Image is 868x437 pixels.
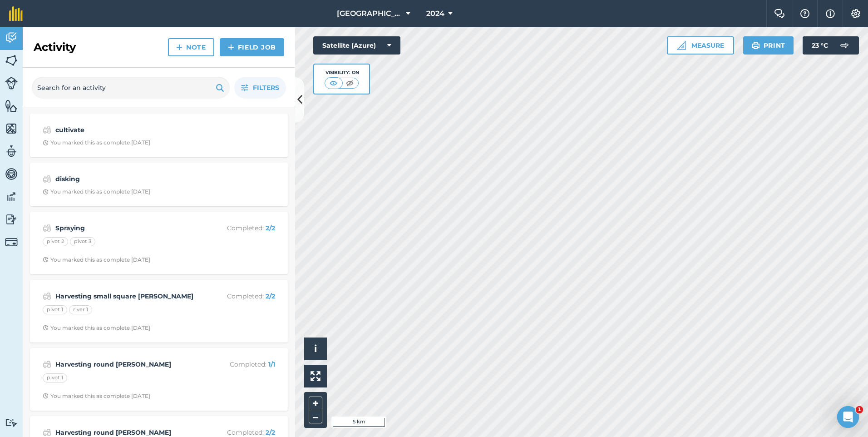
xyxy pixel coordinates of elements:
button: Measure [667,36,734,55]
img: Clock with arrow pointing clockwise [43,140,49,146]
button: 23 °C [803,36,859,55]
img: Four arrows, one pointing top left, one top right, one bottom right and the last bottom left [311,371,321,381]
button: – [309,410,322,423]
div: river 1 [69,305,92,314]
input: Search for an activity [32,77,230,99]
img: svg+xml;base64,PHN2ZyB4bWxucz0iaHR0cDovL3d3dy53My5vcmcvMjAwMC9zdmciIHdpZHRoPSIxNCIgaGVpZ2h0PSIyNC... [176,42,182,53]
div: pivot 3 [70,237,95,246]
img: svg+xml;base64,PD94bWwgdmVyc2lvbj0iMS4wIiBlbmNvZGluZz0idXRmLTgiPz4KPCEtLSBHZW5lcmF0b3I6IEFkb2JlIE... [43,124,51,135]
img: svg+xml;base64,PD94bWwgdmVyc2lvbj0iMS4wIiBlbmNvZGluZz0idXRmLTgiPz4KPCEtLSBHZW5lcmF0b3I6IEFkb2JlIE... [5,167,18,181]
span: 2024 [426,8,444,19]
button: Filters [234,77,286,99]
span: i [314,343,317,354]
span: 23 ° C [812,36,828,55]
img: svg+xml;base64,PHN2ZyB4bWxucz0iaHR0cDovL3d3dy53My5vcmcvMjAwMC9zdmciIHdpZHRoPSI1NiIgaGVpZ2h0PSI2MC... [5,99,18,113]
strong: disking [55,174,199,184]
img: svg+xml;base64,PHN2ZyB4bWxucz0iaHR0cDovL3d3dy53My5vcmcvMjAwMC9zdmciIHdpZHRoPSIxOSIgaGVpZ2h0PSIyNC... [216,82,224,93]
img: svg+xml;base64,PD94bWwgdmVyc2lvbj0iMS4wIiBlbmNvZGluZz0idXRmLTgiPz4KPCEtLSBHZW5lcmF0b3I6IEFkb2JlIE... [835,36,853,55]
img: Clock with arrow pointing clockwise [43,257,49,263]
img: svg+xml;base64,PD94bWwgdmVyc2lvbj0iMS4wIiBlbmNvZGluZz0idXRmLTgiPz4KPCEtLSBHZW5lcmF0b3I6IEFkb2JlIE... [5,77,18,89]
div: pivot 1 [43,305,67,314]
strong: cultivate [55,125,199,135]
a: Harvesting round [PERSON_NAME]Completed: 1/1pivot 1Clock with arrow pointing clockwiseYou marked ... [35,353,282,405]
img: svg+xml;base64,PD94bWwgdmVyc2lvbj0iMS4wIiBlbmNvZGluZz0idXRmLTgiPz4KPCEtLSBHZW5lcmF0b3I6IEFkb2JlIE... [43,359,51,370]
img: svg+xml;base64,PD94bWwgdmVyc2lvbj0iMS4wIiBlbmNvZGluZz0idXRmLTgiPz4KPCEtLSBHZW5lcmF0b3I6IEFkb2JlIE... [43,223,51,233]
strong: Harvesting round [PERSON_NAME] [55,359,199,369]
img: svg+xml;base64,PHN2ZyB4bWxucz0iaHR0cDovL3d3dy53My5vcmcvMjAwMC9zdmciIHdpZHRoPSI1MCIgaGVpZ2h0PSI0MC... [344,79,355,88]
span: Filters [253,83,279,93]
img: svg+xml;base64,PD94bWwgdmVyc2lvbj0iMS4wIiBlbmNvZGluZz0idXRmLTgiPz4KPCEtLSBHZW5lcmF0b3I6IEFkb2JlIE... [5,418,18,427]
strong: Harvesting small square [PERSON_NAME] [55,291,199,301]
button: Print [743,36,794,55]
p: Completed : [203,359,275,369]
img: svg+xml;base64,PHN2ZyB4bWxucz0iaHR0cDovL3d3dy53My5vcmcvMjAwMC9zdmciIHdpZHRoPSI1NiIgaGVpZ2h0PSI2MC... [5,122,18,135]
img: svg+xml;base64,PHN2ZyB4bWxucz0iaHR0cDovL3d3dy53My5vcmcvMjAwMC9zdmciIHdpZHRoPSI1NiIgaGVpZ2h0PSI2MC... [5,54,18,67]
img: svg+xml;base64,PHN2ZyB4bWxucz0iaHR0cDovL3d3dy53My5vcmcvMjAwMC9zdmciIHdpZHRoPSIxOSIgaGVpZ2h0PSIyNC... [751,40,760,51]
img: svg+xml;base64,PD94bWwgdmVyc2lvbj0iMS4wIiBlbmNvZGluZz0idXRmLTgiPz4KPCEtLSBHZW5lcmF0b3I6IEFkb2JlIE... [43,174,51,184]
img: fieldmargin Logo [9,6,23,21]
iframe: Intercom live chat [837,406,859,428]
a: SprayingCompleted: 2/2pivot 2pivot 3Clock with arrow pointing clockwiseYou marked this as complet... [35,217,282,269]
div: You marked this as complete [DATE] [43,256,150,263]
span: 1 [856,406,863,413]
a: Harvesting small square [PERSON_NAME]Completed: 2/2pivot 1river 1Clock with arrow pointing clockw... [35,285,282,337]
img: svg+xml;base64,PD94bWwgdmVyc2lvbj0iMS4wIiBlbmNvZGluZz0idXRmLTgiPz4KPCEtLSBHZW5lcmF0b3I6IEFkb2JlIE... [5,190,18,204]
p: Completed : [203,291,275,301]
img: Ruler icon [677,41,686,50]
strong: Spraying [55,223,199,233]
span: [GEOGRAPHIC_DATA][PERSON_NAME] [337,8,402,19]
strong: 1 / 1 [268,360,275,368]
a: Field Job [220,38,284,56]
strong: 2 / 2 [266,292,275,300]
img: A question mark icon [799,9,810,18]
img: svg+xml;base64,PD94bWwgdmVyc2lvbj0iMS4wIiBlbmNvZGluZz0idXRmLTgiPz4KPCEtLSBHZW5lcmF0b3I6IEFkb2JlIE... [5,213,18,226]
button: + [309,397,322,410]
div: You marked this as complete [DATE] [43,188,150,195]
div: You marked this as complete [DATE] [43,139,150,146]
img: Clock with arrow pointing clockwise [43,189,49,195]
img: Two speech bubbles overlapping with the left bubble in the forefront [774,9,785,18]
img: svg+xml;base64,PD94bWwgdmVyc2lvbj0iMS4wIiBlbmNvZGluZz0idXRmLTgiPz4KPCEtLSBHZW5lcmF0b3I6IEFkb2JlIE... [5,144,18,158]
div: You marked this as complete [DATE] [43,324,150,332]
p: Completed : [203,223,275,233]
h2: Activity [34,40,76,55]
img: svg+xml;base64,PHN2ZyB4bWxucz0iaHR0cDovL3d3dy53My5vcmcvMjAwMC9zdmciIHdpZHRoPSI1MCIgaGVpZ2h0PSI0MC... [328,79,339,88]
img: A cog icon [850,9,861,18]
img: svg+xml;base64,PD94bWwgdmVyc2lvbj0iMS4wIiBlbmNvZGluZz0idXRmLTgiPz4KPCEtLSBHZW5lcmF0b3I6IEFkb2JlIE... [5,31,18,45]
button: i [304,338,327,360]
div: pivot 2 [43,237,68,246]
div: Visibility: On [325,69,359,76]
button: Satellite (Azure) [313,36,400,55]
strong: 2 / 2 [266,224,275,232]
a: cultivateClock with arrow pointing clockwiseYou marked this as complete [DATE] [35,119,282,152]
div: pivot 1 [43,373,67,382]
img: svg+xml;base64,PHN2ZyB4bWxucz0iaHR0cDovL3d3dy53My5vcmcvMjAwMC9zdmciIHdpZHRoPSIxNyIgaGVpZ2h0PSIxNy... [826,8,835,19]
div: You marked this as complete [DATE] [43,392,150,400]
a: diskingClock with arrow pointing clockwiseYou marked this as complete [DATE] [35,168,282,201]
img: Clock with arrow pointing clockwise [43,393,49,399]
img: Clock with arrow pointing clockwise [43,325,49,331]
img: svg+xml;base64,PD94bWwgdmVyc2lvbj0iMS4wIiBlbmNvZGluZz0idXRmLTgiPz4KPCEtLSBHZW5lcmF0b3I6IEFkb2JlIE... [5,236,18,248]
strong: 2 / 2 [266,428,275,437]
img: svg+xml;base64,PHN2ZyB4bWxucz0iaHR0cDovL3d3dy53My5vcmcvMjAwMC9zdmciIHdpZHRoPSIxNCIgaGVpZ2h0PSIyNC... [228,42,234,53]
img: svg+xml;base64,PD94bWwgdmVyc2lvbj0iMS4wIiBlbmNvZGluZz0idXRmLTgiPz4KPCEtLSBHZW5lcmF0b3I6IEFkb2JlIE... [43,291,51,302]
a: Note [168,38,214,56]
